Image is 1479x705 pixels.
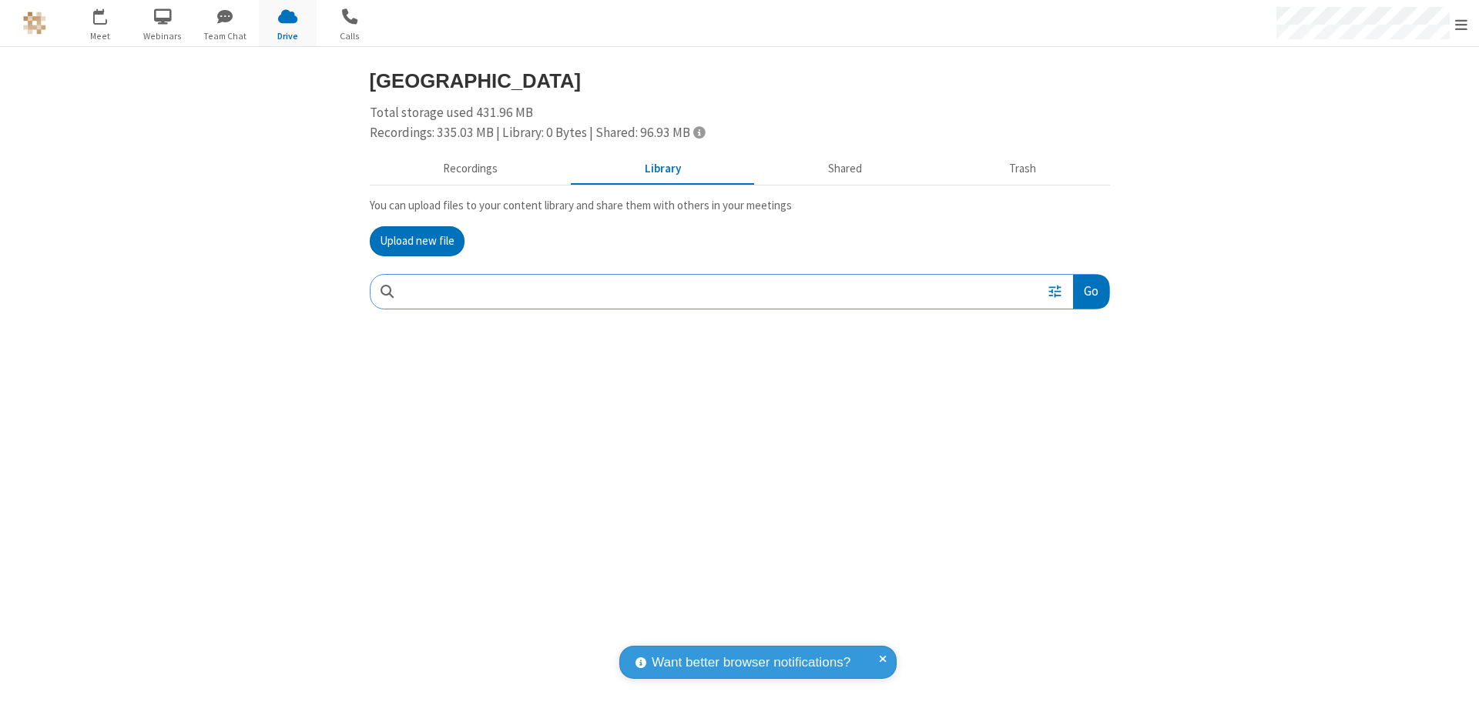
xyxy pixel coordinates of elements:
[370,123,1110,143] div: Recordings: 335.03 MB | Library: 0 Bytes | Shared: 96.93 MB
[755,155,936,184] button: Shared during meetings
[23,12,46,35] img: QA Selenium DO NOT DELETE OR CHANGE
[370,155,572,184] button: Recorded meetings
[652,653,850,673] span: Want better browser notifications?
[370,70,1110,92] h3: [GEOGRAPHIC_DATA]
[321,29,379,43] span: Calls
[370,197,1110,215] p: You can upload files to your content library and share them with others in your meetings
[370,226,464,257] button: Upload new file
[572,155,755,184] button: Content library
[370,103,1110,142] div: Total storage used 431.96 MB
[196,29,254,43] span: Team Chat
[134,29,192,43] span: Webinars
[104,8,114,20] div: 1
[259,29,317,43] span: Drive
[693,125,705,139] span: Totals displayed include files that have been moved to the trash.
[936,155,1110,184] button: Trash
[1073,275,1108,309] button: Go
[72,29,129,43] span: Meet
